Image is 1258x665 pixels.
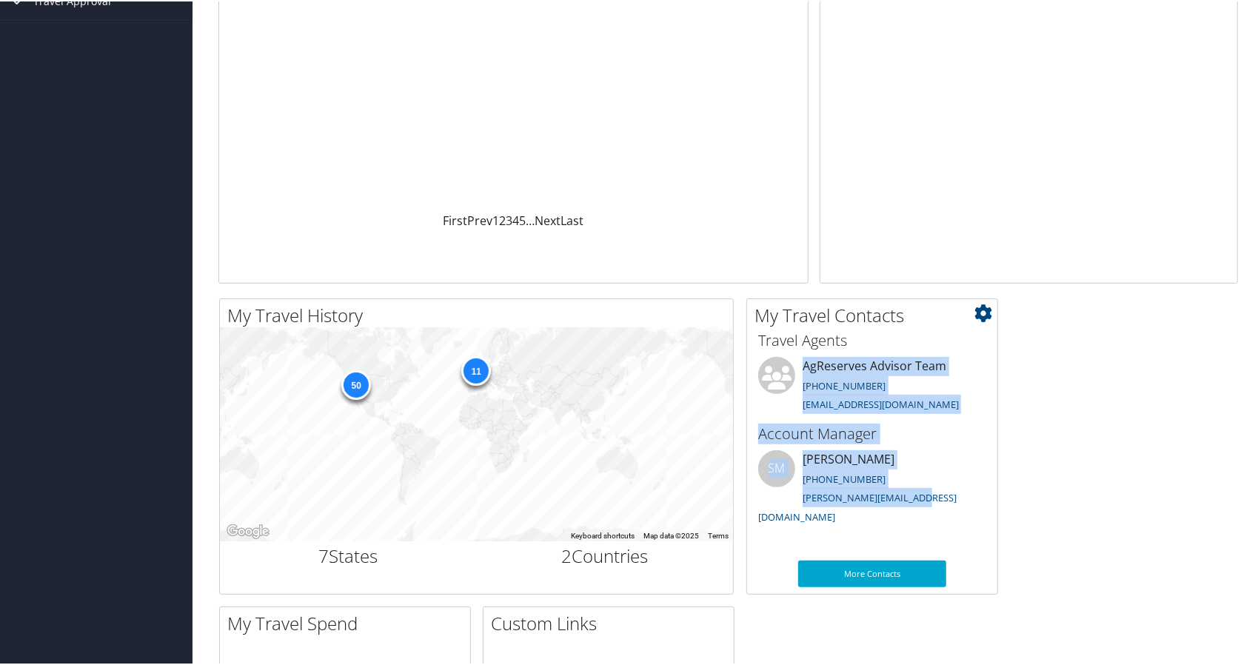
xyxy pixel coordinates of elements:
[751,355,994,416] li: AgReserves Advisor Team
[758,329,986,350] h3: Travel Agents
[492,211,499,227] a: 1
[803,396,959,410] a: [EMAIL_ADDRESS][DOMAIN_NAME]
[526,211,535,227] span: …
[803,378,886,391] a: [PHONE_NUMBER]
[758,489,957,522] a: [PERSON_NAME][EMAIL_ADDRESS][DOMAIN_NAME]
[467,211,492,227] a: Prev
[519,211,526,227] a: 5
[643,530,699,538] span: Map data ©2025
[512,211,519,227] a: 4
[755,301,997,327] h2: My Travel Contacts
[491,609,734,635] h2: Custom Links
[488,542,723,567] h2: Countries
[758,422,986,443] h3: Account Manager
[318,542,329,567] span: 7
[803,471,886,484] a: [PHONE_NUMBER]
[224,521,272,540] a: Open this area in Google Maps (opens a new window)
[227,301,733,327] h2: My Travel History
[224,521,272,540] img: Google
[561,211,583,227] a: Last
[231,542,466,567] h2: States
[751,449,994,528] li: [PERSON_NAME]
[571,529,635,540] button: Keyboard shortcuts
[561,542,572,567] span: 2
[535,211,561,227] a: Next
[499,211,506,227] a: 2
[443,211,467,227] a: First
[708,530,729,538] a: Terms (opens in new tab)
[506,211,512,227] a: 3
[227,609,470,635] h2: My Travel Spend
[461,355,491,384] div: 11
[758,449,795,486] div: SM
[798,559,946,586] a: More Contacts
[341,369,371,398] div: 50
